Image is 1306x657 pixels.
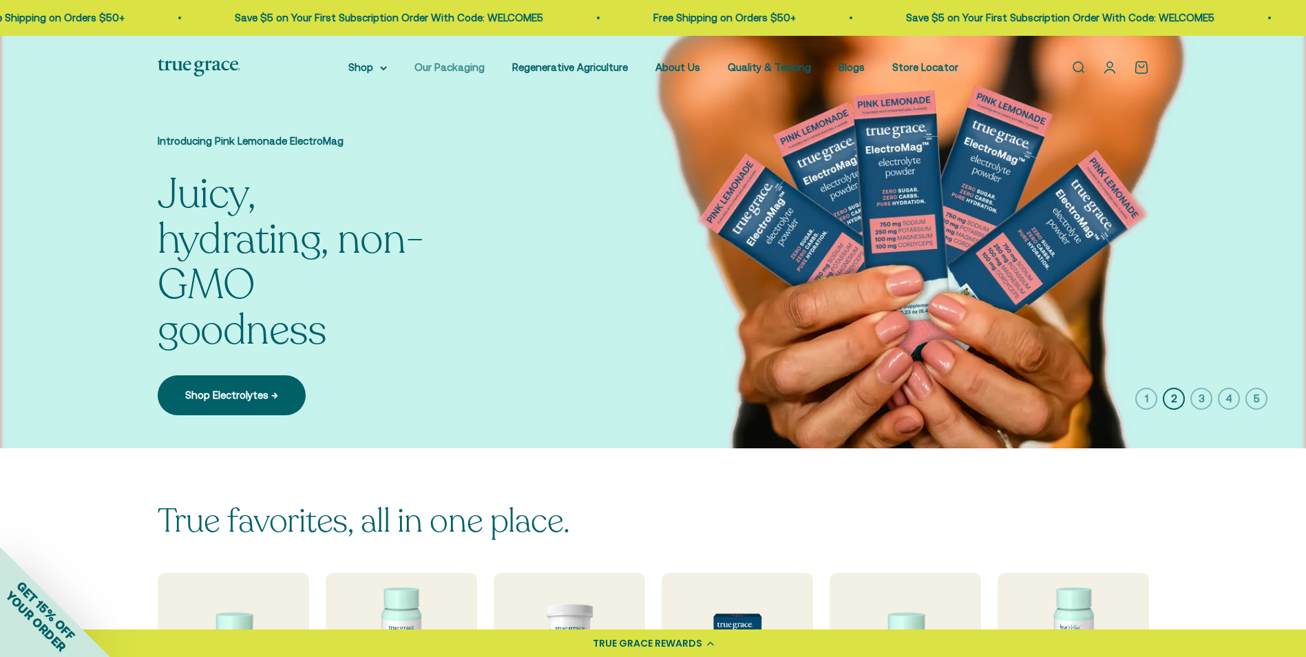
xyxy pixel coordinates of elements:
[1163,388,1185,410] button: 2
[107,10,415,26] p: Save $5 on Your First Subscription Order With Code: WELCOME5
[158,499,570,543] split-lines: True favorites, all in one place.
[512,61,628,73] a: Regenerative Agriculture
[593,636,702,651] div: TRUE GRACE REWARDS
[728,61,811,73] a: Quality & Testing
[1190,388,1212,410] button: 3
[3,588,69,654] span: YOUR ORDER
[839,61,865,73] a: Blogs
[1135,388,1157,410] button: 1
[778,10,1086,26] p: Save $5 on Your First Subscription Order With Code: WELCOME5
[525,12,668,23] a: Free Shipping on Orders $50+
[158,166,424,359] split-lines: Juicy, hydrating, non-GMO goodness
[348,59,387,76] summary: Shop
[892,61,958,73] a: Store Locator
[158,133,433,149] p: Introducing Pink Lemonade ElectroMag
[1245,388,1267,410] button: 5
[158,375,306,415] a: Shop Electrolytes →
[655,61,700,73] a: About Us
[414,61,485,73] a: Our Packaging
[1218,388,1240,410] button: 4
[14,578,78,643] span: GET 15% OFF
